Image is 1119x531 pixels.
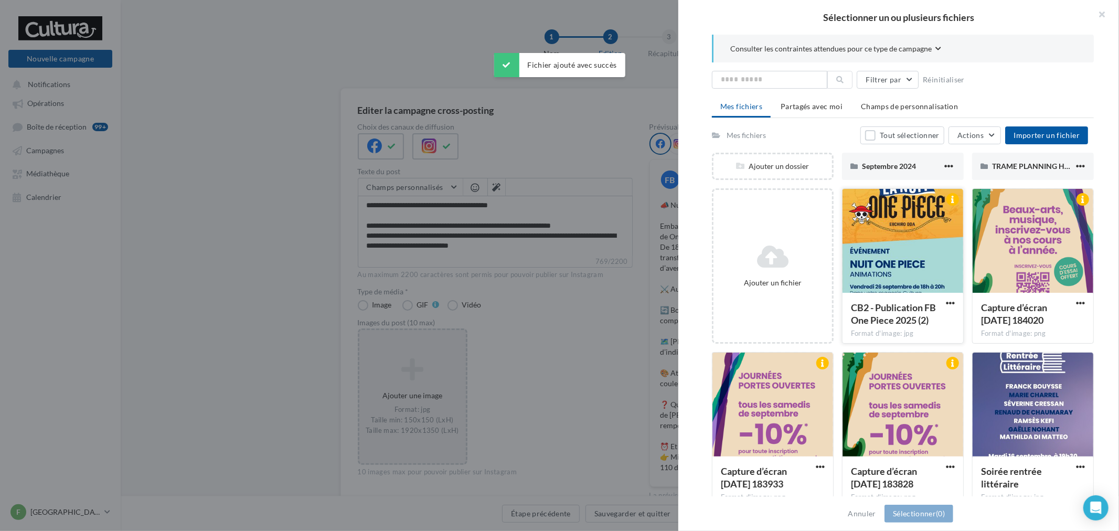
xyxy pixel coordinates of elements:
button: Réinitialiser [919,73,969,86]
span: Septembre 2024 [862,162,916,171]
span: Capture d’écran 2025-09-05 183828 [851,465,917,490]
span: Actions [957,131,984,140]
div: Ajouter un dossier [713,161,832,172]
button: Annuler [844,507,880,520]
div: Format d'image: jpg [981,493,1085,502]
span: Consulter les contraintes attendues pour ce type de campagne [730,44,932,54]
span: Partagés avec moi [781,102,843,111]
span: Importer un fichier [1014,131,1080,140]
div: Format d'image: png [981,329,1085,338]
span: CB2 - Publication FB One Piece 2025 (2) [851,302,936,326]
span: (0) [936,509,945,518]
span: Soirée rentrée littéraire [981,465,1042,490]
div: Fichier ajouté avec succès [494,53,625,77]
span: Mes fichiers [720,102,762,111]
button: Tout sélectionner [860,126,944,144]
div: Mes fichiers [727,130,766,141]
button: Sélectionner(0) [884,505,953,523]
button: Importer un fichier [1005,126,1088,144]
button: Consulter les contraintes attendues pour ce type de campagne [730,43,941,56]
span: Champs de personnalisation [861,102,958,111]
h2: Sélectionner un ou plusieurs fichiers [695,13,1102,22]
div: Ajouter un fichier [718,278,828,288]
span: Capture d’écran 2025-09-05 184020 [981,302,1047,326]
div: Format d'image: jpg [851,329,955,338]
span: Capture d’écran 2025-09-05 183933 [721,465,787,490]
button: Filtrer par [857,71,919,89]
button: Actions [949,126,1001,144]
div: Format d'image: png [721,493,825,502]
div: Open Intercom Messenger [1083,495,1109,521]
div: Format d'image: png [851,493,955,502]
